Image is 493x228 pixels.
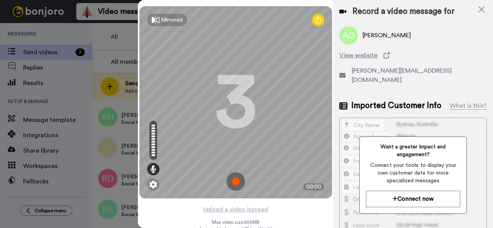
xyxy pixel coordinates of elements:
span: Max video size: 500 MB [212,219,260,225]
img: Profile image for Grant [17,23,30,35]
span: Connect your tools to display your own customer data for more specialized messages [366,161,460,185]
img: ic_record_start.svg [226,172,245,191]
div: 00:00 [303,183,324,191]
div: 3 [215,73,257,131]
div: message notification from Grant, 4h ago. Hi Marlon, Boost your view rates with automatic re-sends... [12,16,143,42]
span: Imported Customer Info [351,100,441,112]
button: Upload a video instead [201,205,270,215]
span: View website [339,51,377,60]
p: Hi [PERSON_NAME], Boost your view rates with automatic re-sends of unviewed messages! We've just ... [34,22,133,30]
div: What is this? [450,101,487,110]
button: Connect now [366,191,460,207]
span: [PERSON_NAME][EMAIL_ADDRESS][DOMAIN_NAME] [352,66,487,85]
img: ic_gear.svg [149,181,157,188]
p: Message from Grant, sent 4h ago [34,30,133,37]
a: View website [339,51,487,60]
span: Want a greater impact and engagement? [366,143,460,158]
